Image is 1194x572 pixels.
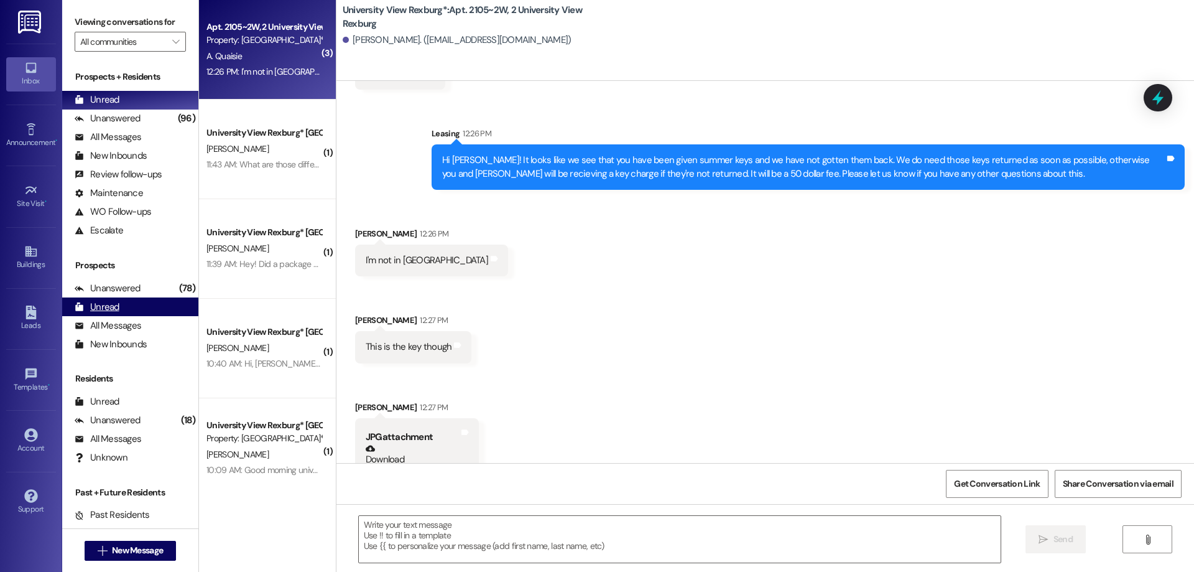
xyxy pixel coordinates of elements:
[175,109,198,128] div: (96)
[75,301,119,314] div: Unread
[355,401,479,418] div: [PERSON_NAME]
[75,433,141,446] div: All Messages
[75,282,141,295] div: Unanswered
[62,486,198,499] div: Past + Future Residents
[1143,535,1152,545] i: 
[62,372,198,385] div: Residents
[343,4,591,30] b: University View Rexburg*: Apt. 2105~2W, 2 University View Rexburg
[48,381,50,390] span: •
[6,241,56,274] a: Buildings
[75,12,186,32] label: Viewing conversations for
[946,470,1048,498] button: Get Conversation Link
[366,431,433,443] b: JPG attachment
[75,93,119,106] div: Unread
[366,444,459,466] a: Download
[206,143,269,154] span: [PERSON_NAME]
[206,34,322,47] div: Property: [GEOGRAPHIC_DATA]*
[432,127,1185,144] div: Leasing
[75,509,150,522] div: Past Residents
[206,50,242,62] span: A. Quaisie
[206,419,322,432] div: University View Rexburg* [GEOGRAPHIC_DATA]
[6,57,56,91] a: Inbox
[18,11,44,34] img: ResiDesk Logo
[75,451,127,464] div: Unknown
[178,411,198,430] div: (18)
[206,464,495,476] div: 10:09 AM: Good morning university view, I was wondering if I could rent already?
[206,449,269,460] span: [PERSON_NAME]
[98,546,107,556] i: 
[75,149,147,162] div: New Inbounds
[206,159,343,170] div: 11:43 AM: What are those differences?
[355,227,508,245] div: [PERSON_NAME]
[6,363,56,397] a: Templates •
[366,340,452,354] div: This is the key though
[112,544,163,557] span: New Message
[75,131,141,144] div: All Messages
[206,243,269,254] span: [PERSON_NAME]
[75,187,143,200] div: Maintenance
[343,34,572,47] div: [PERSON_NAME]. ([EMAIL_ADDRESS][DOMAIN_NAME])
[75,338,147,351] div: New Inbounds
[1039,535,1048,545] i: 
[6,424,56,458] a: Account
[75,205,151,218] div: WO Follow-ups
[206,258,880,270] div: 11:39 AM: Hey! Did a package come in for me [DATE]? Also, I had booked the lounge for [DATE] for ...
[206,21,322,34] div: Apt. 2105~2W, 2 University View Rexburg
[45,197,47,206] span: •
[954,477,1040,490] span: Get Conversation Link
[206,432,322,445] div: Property: [GEOGRAPHIC_DATA]*
[206,342,269,354] span: [PERSON_NAME]
[1063,477,1173,490] span: Share Conversation via email
[176,279,198,298] div: (78)
[417,314,448,327] div: 12:27 PM
[442,154,1165,181] div: Hi [PERSON_NAME]! It looks like we see that you have been given summer keys and we have not gotte...
[1055,470,1182,498] button: Share Conversation via email
[75,168,162,181] div: Review follow-ups
[75,224,123,237] div: Escalate
[460,127,491,140] div: 12:26 PM
[1025,525,1086,553] button: Send
[75,319,141,332] div: All Messages
[206,66,353,77] div: 12:26 PM: I'm not in [GEOGRAPHIC_DATA]
[62,70,198,83] div: Prospects + Residents
[1053,533,1073,546] span: Send
[80,32,166,52] input: All communities
[172,37,179,47] i: 
[75,112,141,125] div: Unanswered
[206,226,322,239] div: University View Rexburg* [GEOGRAPHIC_DATA]
[417,401,448,414] div: 12:27 PM
[75,414,141,427] div: Unanswered
[75,395,119,408] div: Unread
[355,314,472,331] div: [PERSON_NAME]
[206,358,920,369] div: 10:40 AM: Hi, [PERSON_NAME]! This is [PERSON_NAME], unfortunately, I can't provide a BYUI email y...
[85,541,177,561] button: New Message
[6,302,56,335] a: Leads
[417,227,448,240] div: 12:26 PM
[6,485,56,519] a: Support
[62,259,198,272] div: Prospects
[206,126,322,139] div: University View Rexburg* [GEOGRAPHIC_DATA]
[366,254,488,267] div: I'm not in [GEOGRAPHIC_DATA]
[55,136,57,145] span: •
[6,180,56,213] a: Site Visit •
[206,326,322,339] div: University View Rexburg* [GEOGRAPHIC_DATA]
